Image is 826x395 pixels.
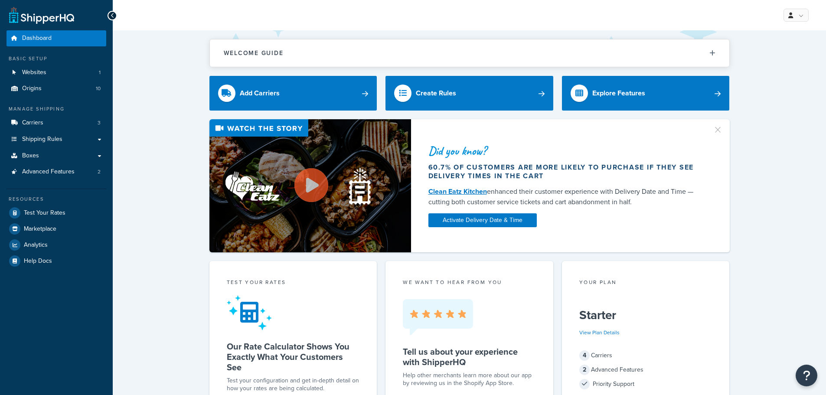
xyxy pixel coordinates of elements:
[579,349,712,362] div: Carriers
[7,205,106,221] a: Test Your Rates
[24,258,52,265] span: Help Docs
[22,119,43,127] span: Carriers
[7,30,106,46] a: Dashboard
[240,87,280,99] div: Add Carriers
[416,87,456,99] div: Create Rules
[7,164,106,180] li: Advanced Features
[227,341,360,372] h5: Our Rate Calculator Shows You Exactly What Your Customers See
[7,115,106,131] a: Carriers3
[7,81,106,97] a: Origins10
[428,186,487,196] a: Clean Eatz Kitchen
[428,213,537,227] a: Activate Delivery Date & Time
[22,168,75,176] span: Advanced Features
[7,221,106,237] a: Marketplace
[579,278,712,288] div: Your Plan
[22,69,46,76] span: Websites
[7,253,106,269] a: Help Docs
[22,136,62,143] span: Shipping Rules
[403,372,536,387] p: Help other merchants learn more about our app by reviewing us in the Shopify App Store.
[7,237,106,253] a: Analytics
[592,87,645,99] div: Explore Features
[7,55,106,62] div: Basic Setup
[403,278,536,286] p: we want to hear from you
[7,148,106,164] a: Boxes
[428,186,702,207] div: enhanced their customer experience with Delivery Date and Time — cutting both customer service ti...
[7,131,106,147] a: Shipping Rules
[98,119,101,127] span: 3
[96,85,101,92] span: 10
[24,225,56,233] span: Marketplace
[579,329,620,336] a: View Plan Details
[209,119,411,252] img: Video thumbnail
[7,65,106,81] li: Websites
[22,152,39,160] span: Boxes
[209,76,377,111] a: Add Carriers
[7,164,106,180] a: Advanced Features2
[579,378,712,390] div: Priority Support
[428,163,702,180] div: 60.7% of customers are more likely to purchase if they see delivery times in the cart
[210,39,729,67] button: Welcome Guide
[22,35,52,42] span: Dashboard
[385,76,553,111] a: Create Rules
[579,365,590,375] span: 2
[7,115,106,131] li: Carriers
[7,81,106,97] li: Origins
[796,365,817,386] button: Open Resource Center
[403,346,536,367] h5: Tell us about your experience with ShipperHQ
[7,105,106,113] div: Manage Shipping
[98,168,101,176] span: 2
[579,350,590,361] span: 4
[579,308,712,322] h5: Starter
[24,242,48,249] span: Analytics
[428,145,702,157] div: Did you know?
[227,377,360,392] div: Test your configuration and get in-depth detail on how your rates are being calculated.
[22,85,42,92] span: Origins
[224,50,284,56] h2: Welcome Guide
[99,69,101,76] span: 1
[227,278,360,288] div: Test your rates
[7,65,106,81] a: Websites1
[579,364,712,376] div: Advanced Features
[24,209,65,217] span: Test Your Rates
[7,196,106,203] div: Resources
[562,76,730,111] a: Explore Features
